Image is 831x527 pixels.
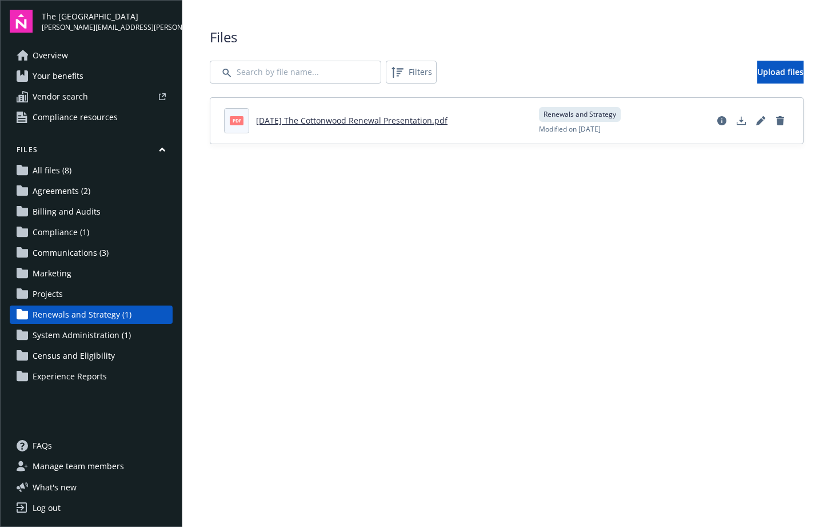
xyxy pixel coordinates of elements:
span: FAQs [33,437,52,455]
span: Upload files [757,66,804,77]
img: navigator-logo.svg [10,10,33,33]
a: Agreements (2) [10,182,173,200]
span: What ' s new [33,481,77,493]
span: Marketing [33,264,71,283]
span: The [GEOGRAPHIC_DATA] [42,10,173,22]
a: Experience Reports [10,367,173,386]
span: Communications (3) [33,244,109,262]
span: Experience Reports [33,367,107,386]
span: Compliance (1) [33,223,89,241]
a: Manage team members [10,457,173,476]
a: Communications (3) [10,244,173,262]
a: Edit document [752,112,770,130]
a: View file details [713,112,731,130]
span: Filters [388,63,434,81]
a: Compliance resources [10,108,173,126]
a: Upload files [757,61,804,84]
span: System Administration (1) [33,326,131,344]
a: Vendor search [10,88,173,106]
span: Census and Eligibility [33,347,115,365]
a: Delete document [771,112,789,130]
span: Modified on [DATE] [539,124,601,134]
button: The [GEOGRAPHIC_DATA][PERSON_NAME][EMAIL_ADDRESS][PERSON_NAME][DOMAIN_NAME] [42,10,173,33]
button: Filters [386,61,437,84]
a: All files (8) [10,161,173,180]
span: Billing and Audits [33,203,101,221]
a: Census and Eligibility [10,347,173,365]
a: Overview [10,46,173,65]
span: pdf [230,116,243,125]
span: Vendor search [33,88,88,106]
button: Files [10,145,173,159]
span: Overview [33,46,68,65]
a: Billing and Audits [10,203,173,221]
span: Renewals and Strategy (1) [33,306,131,324]
a: Renewals and Strategy (1) [10,306,173,324]
span: All files (8) [33,161,71,180]
a: Projects [10,285,173,303]
span: Agreements (2) [33,182,90,200]
a: System Administration (1) [10,326,173,344]
span: Your benefits [33,67,83,85]
button: What's new [10,481,95,493]
span: Manage team members [33,457,124,476]
div: Log out [33,499,61,517]
span: [PERSON_NAME][EMAIL_ADDRESS][PERSON_NAME][DOMAIN_NAME] [42,22,173,33]
a: Your benefits [10,67,173,85]
a: FAQs [10,437,173,455]
a: Compliance (1) [10,223,173,241]
span: Projects [33,285,63,303]
span: Files [210,27,804,47]
span: Compliance resources [33,108,118,126]
span: Renewals and Strategy [544,109,616,120]
a: [DATE] The Cottonwood Renewal Presentation.pdf [256,115,448,126]
a: Marketing [10,264,173,283]
span: Filters [409,66,432,78]
input: Search by file name... [210,61,381,84]
a: Download document [732,112,750,130]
